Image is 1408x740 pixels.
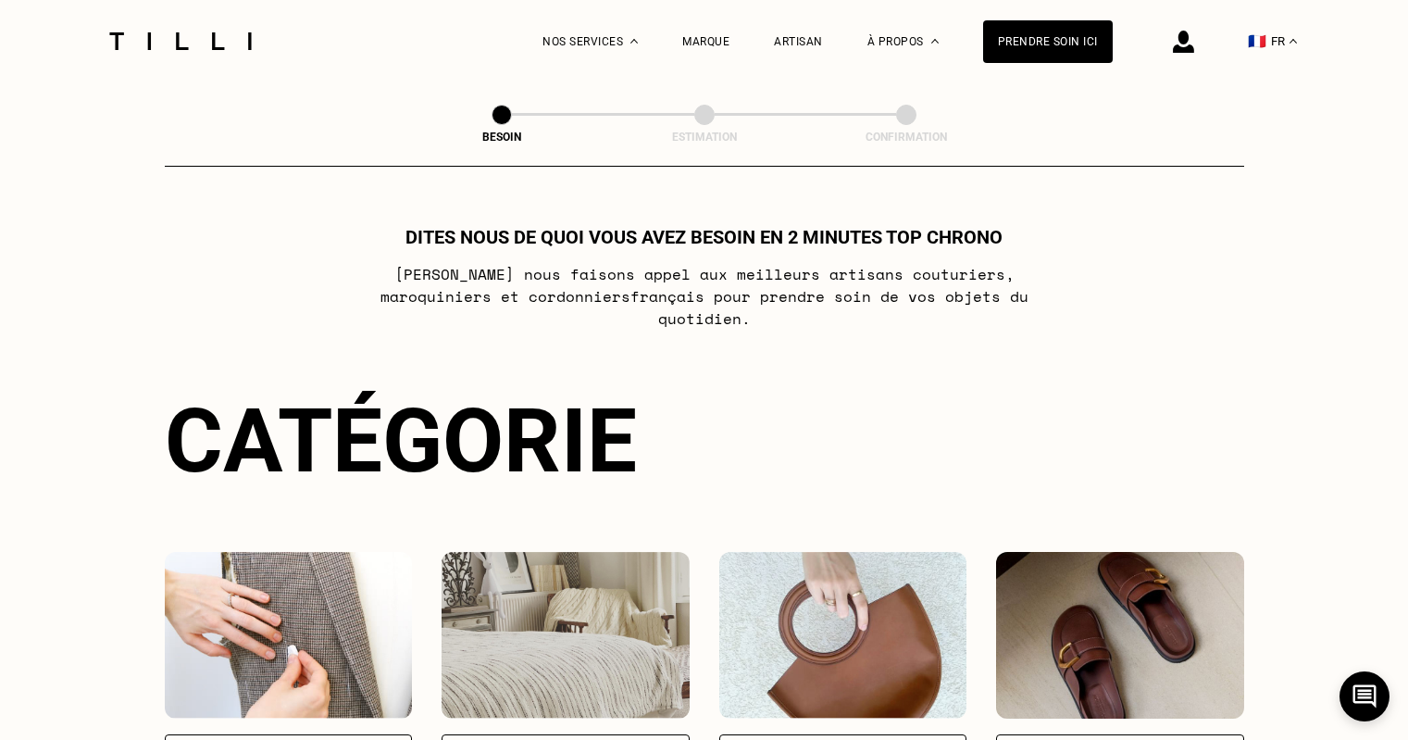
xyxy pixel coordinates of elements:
div: Confirmation [814,131,999,144]
img: Menu déroulant [630,39,638,44]
img: Vêtements [165,552,413,719]
div: Catégorie [165,389,1244,493]
h1: Dites nous de quoi vous avez besoin en 2 minutes top chrono [405,226,1003,248]
div: Estimation [612,131,797,144]
span: 🇫🇷 [1248,32,1266,50]
p: [PERSON_NAME] nous faisons appel aux meilleurs artisans couturiers , maroquiniers et cordonniers ... [337,263,1071,330]
a: Artisan [774,35,823,48]
img: icône connexion [1173,31,1194,53]
a: Prendre soin ici [983,20,1113,63]
img: Intérieur [442,552,690,719]
img: menu déroulant [1290,39,1297,44]
img: Logo du service de couturière Tilli [103,32,258,50]
img: Chaussures [996,552,1244,719]
div: Besoin [409,131,594,144]
img: Accessoires [719,552,967,719]
a: Marque [682,35,729,48]
img: Menu déroulant à propos [931,39,939,44]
